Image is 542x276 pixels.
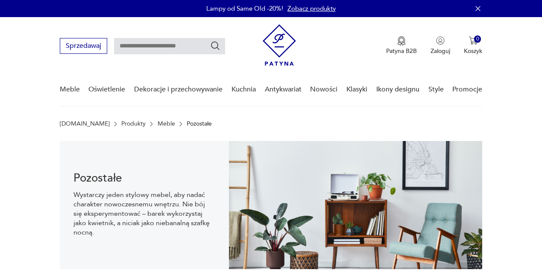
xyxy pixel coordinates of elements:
[60,38,107,54] button: Sprzedawaj
[206,4,283,13] p: Lampy od Same Old -20%!
[210,41,220,51] button: Szukaj
[265,73,302,106] a: Antykwariat
[428,73,444,106] a: Style
[376,73,419,106] a: Ikony designu
[474,35,481,43] div: 0
[397,36,406,46] img: Ikona medalu
[287,4,336,13] a: Zobacz produkty
[431,36,450,55] button: Zaloguj
[310,73,337,106] a: Nowości
[386,36,417,55] button: Patyna B2B
[436,36,445,45] img: Ikonka użytkownika
[73,173,215,183] h1: Pozostałe
[452,73,482,106] a: Promocje
[73,190,215,237] p: Wystarczy jeden stylowy mebel, aby nadać charakter nowoczesnemu wnętrzu. Nie bój się eksperymento...
[60,120,110,127] a: [DOMAIN_NAME]
[231,73,256,106] a: Kuchnia
[60,73,80,106] a: Meble
[346,73,367,106] a: Klasyki
[134,73,223,106] a: Dekoracje i przechowywanie
[229,141,483,269] img: 969d9116629659dbb0bd4e745da535dc.jpg
[464,47,482,55] p: Koszyk
[386,36,417,55] a: Ikona medaluPatyna B2B
[469,36,478,45] img: Ikona koszyka
[187,120,212,127] p: Pozostałe
[464,36,482,55] button: 0Koszyk
[386,47,417,55] p: Patyna B2B
[263,24,296,66] img: Patyna - sklep z meblami i dekoracjami vintage
[158,120,175,127] a: Meble
[431,47,450,55] p: Zaloguj
[88,73,125,106] a: Oświetlenie
[60,44,107,50] a: Sprzedawaj
[121,120,146,127] a: Produkty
